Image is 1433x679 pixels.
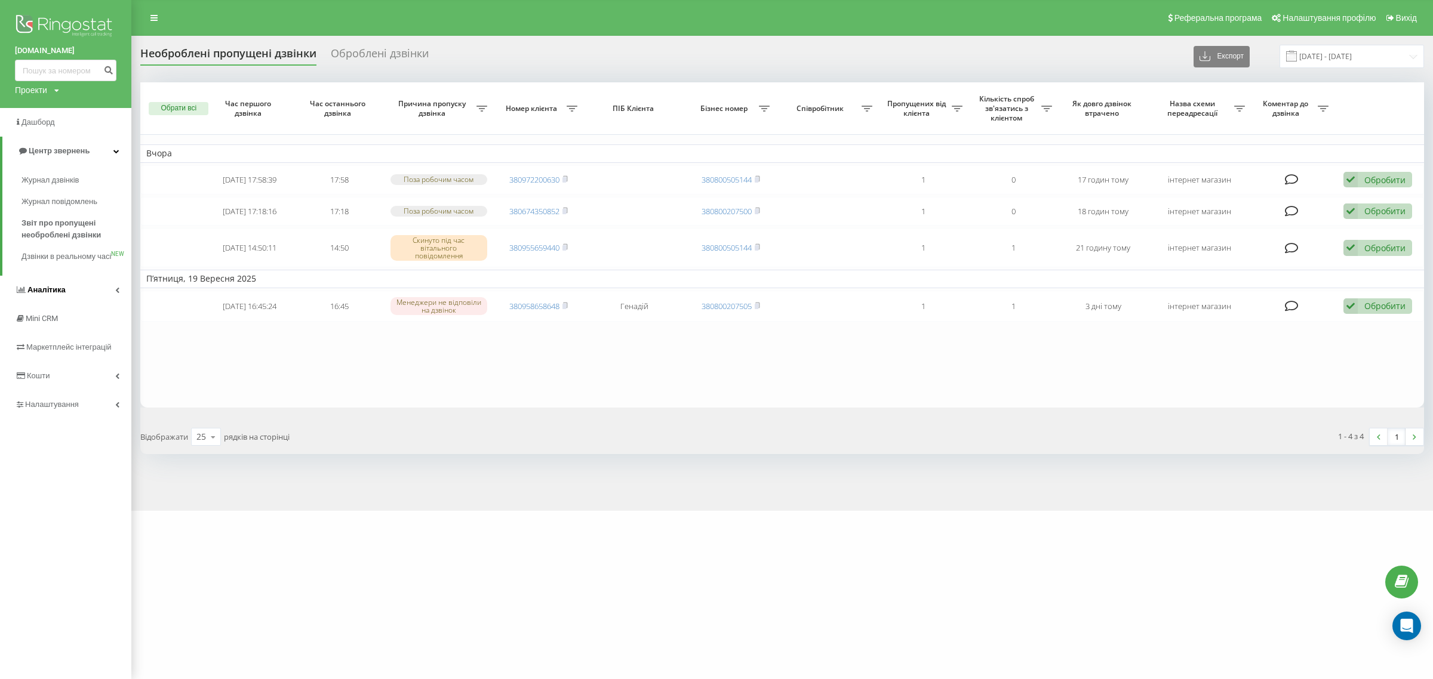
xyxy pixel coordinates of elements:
td: інтернет магазин [1148,165,1251,195]
span: Налаштування профілю [1283,13,1376,23]
span: Кошти [27,371,50,380]
span: Звіт про пропущені необроблені дзвінки [21,217,125,241]
a: 1 [1388,428,1406,445]
td: [DATE] 17:58:39 [205,165,295,195]
div: Обробити [1364,300,1406,311]
img: Ringostat logo [15,12,116,42]
div: Обробити [1364,174,1406,186]
span: Центр звернень [29,146,90,155]
div: 1 - 4 з 4 [1338,430,1364,442]
span: Час останнього дзвінка [305,99,374,118]
a: 380958658648 [509,301,559,311]
button: Експорт [1194,46,1250,67]
a: 380674350852 [509,206,559,217]
span: Реферальна програма [1174,13,1262,23]
span: Налаштування [25,400,79,409]
span: Mini CRM [26,314,58,323]
td: Вчора [140,144,1424,162]
td: Генадій [583,291,686,322]
a: 380800207505 [702,301,752,311]
td: 16:45 [294,291,385,322]
td: 1 [968,228,1059,267]
span: Вихід [1396,13,1417,23]
td: [DATE] 14:50:11 [205,228,295,267]
div: Менеджери не відповіли на дзвінок [390,297,487,315]
a: 380800207500 [702,206,752,217]
button: Обрати всі [149,102,208,115]
td: 0 [968,165,1059,195]
td: 18 годин тому [1058,197,1148,226]
a: 380800505144 [702,242,752,253]
span: Дашборд [21,118,55,126]
td: 17:58 [294,165,385,195]
td: [DATE] 17:18:16 [205,197,295,226]
span: ПІБ Клієнта [594,104,675,113]
span: Відображати [140,431,188,442]
a: 380972200630 [509,174,559,185]
a: [DOMAIN_NAME] [15,45,116,57]
td: інтернет магазин [1148,228,1251,267]
span: Співробітник [782,104,862,113]
div: Обробити [1364,205,1406,217]
span: Назва схеми переадресації [1154,99,1234,118]
div: Поза робочим часом [390,174,487,184]
span: Як довго дзвінок втрачено [1068,99,1138,118]
span: Маркетплейс інтеграцій [26,342,112,351]
td: 1 [878,228,968,267]
td: 17:18 [294,197,385,226]
a: 380955659440 [509,242,559,253]
span: рядків на сторінці [224,431,290,442]
td: 1 [878,291,968,322]
td: 21 годину тому [1058,228,1148,267]
td: [DATE] 16:45:24 [205,291,295,322]
div: Поза робочим часом [390,206,487,216]
a: Звіт про пропущені необроблені дзвінки [21,212,131,246]
div: Скинуто під час вітального повідомлення [390,235,487,261]
td: 0 [968,197,1059,226]
span: Журнал повідомлень [21,196,97,208]
td: 1 [878,197,968,226]
td: 1 [968,291,1059,322]
div: Open Intercom Messenger [1392,612,1421,640]
div: 25 [196,431,206,443]
span: Кількість спроб зв'язатись з клієнтом [974,94,1042,122]
span: Дзвінки в реальному часі [21,251,111,263]
td: П’ятниця, 19 Вересня 2025 [140,270,1424,288]
td: 14:50 [294,228,385,267]
span: Номер клієнта [499,104,567,113]
td: 3 дні тому [1058,291,1148,322]
span: Бізнес номер [692,104,759,113]
td: інтернет магазин [1148,197,1251,226]
span: Час першого дзвінка [214,99,284,118]
span: Пропущених від клієнта [884,99,952,118]
td: інтернет магазин [1148,291,1251,322]
span: Журнал дзвінків [21,174,79,186]
a: Дзвінки в реальному часіNEW [21,246,131,267]
td: 1 [878,165,968,195]
div: Обробити [1364,242,1406,254]
a: Журнал повідомлень [21,191,131,212]
div: Проекти [15,84,47,96]
input: Пошук за номером [15,60,116,81]
div: Необроблені пропущені дзвінки [140,47,316,66]
span: Коментар до дзвінка [1257,99,1318,118]
a: Журнал дзвінків [21,169,131,191]
div: Оброблені дзвінки [331,47,429,66]
td: 17 годин тому [1058,165,1148,195]
span: Аналiтика [27,285,66,294]
a: Центр звернень [2,137,131,165]
span: Причина пропуску дзвінка [390,99,477,118]
a: 380800505144 [702,174,752,185]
